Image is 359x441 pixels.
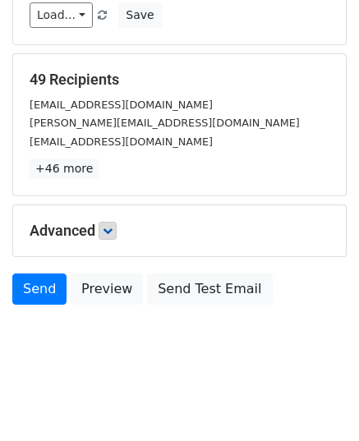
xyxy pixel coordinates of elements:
a: Send Test Email [147,273,272,305]
a: +46 more [30,158,99,179]
a: Load... [30,2,93,28]
small: [EMAIL_ADDRESS][DOMAIN_NAME] [30,99,213,111]
h5: 49 Recipients [30,71,329,89]
iframe: Chat Widget [277,362,359,441]
h5: Advanced [30,222,329,240]
button: Save [118,2,161,28]
small: [EMAIL_ADDRESS][DOMAIN_NAME] [30,136,213,148]
a: Send [12,273,67,305]
a: Preview [71,273,143,305]
small: [PERSON_NAME][EMAIL_ADDRESS][DOMAIN_NAME] [30,117,300,129]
